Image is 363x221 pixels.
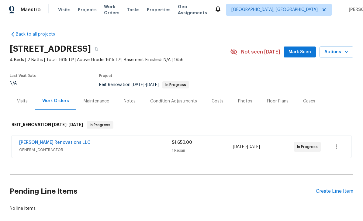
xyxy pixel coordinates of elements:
span: Projects [78,7,97,13]
span: In Progress [87,122,113,128]
span: [DATE] [68,123,83,127]
span: In Progress [297,144,320,150]
span: Geo Assignments [178,4,207,16]
div: N/A [10,81,36,85]
h2: [STREET_ADDRESS] [10,46,91,52]
span: Not seen [DATE] [241,49,280,55]
span: [GEOGRAPHIC_DATA], [GEOGRAPHIC_DATA] [231,7,318,13]
span: Reit Renovation [99,83,189,87]
div: Condition Adjustments [150,98,197,104]
span: Mark Seen [289,48,311,56]
div: Cases [303,98,315,104]
span: Work Orders [104,4,119,16]
span: [DATE] [247,145,260,149]
span: Project [99,74,112,78]
span: Properties [147,7,171,13]
span: [DATE] [52,123,67,127]
a: Back to all projects [10,31,68,37]
span: - [52,123,83,127]
h6: REIT_RENOVATION [12,121,83,129]
span: Visits [58,7,71,13]
span: [DATE] [233,145,246,149]
div: Costs [212,98,223,104]
button: Mark Seen [284,47,316,58]
span: - [132,83,159,87]
h2: Pending Line Items [10,177,316,205]
span: Tasks [127,8,140,12]
div: Create Line Item [316,188,353,194]
span: Last Visit Date [10,74,36,78]
span: $1,650.00 [172,140,192,145]
span: Actions [324,48,348,56]
span: 4 Beds | 2 Baths | Total: 1615 ft² | Above Grade: 1615 ft² | Basement Finished: N/A | 1956 [10,57,230,63]
div: Maintenance [84,98,109,104]
div: Floor Plans [267,98,289,104]
button: Copy Address [91,43,102,54]
span: In Progress [163,83,188,87]
div: Work Orders [42,98,69,104]
div: Notes [124,98,136,104]
div: 1 Repair [172,147,233,154]
div: Visits [17,98,28,104]
span: [DATE] [146,83,159,87]
div: Photos [238,98,252,104]
button: Actions [320,47,353,58]
span: - [233,144,260,150]
div: REIT_RENOVATION [DATE]-[DATE]In Progress [10,115,353,135]
div: No line items. [10,205,353,212]
span: GENERAL_CONTRACTOR [19,147,172,153]
a: [PERSON_NAME] Renovations LLC [19,140,91,145]
span: [DATE] [132,83,144,87]
span: Maestro [21,7,41,13]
